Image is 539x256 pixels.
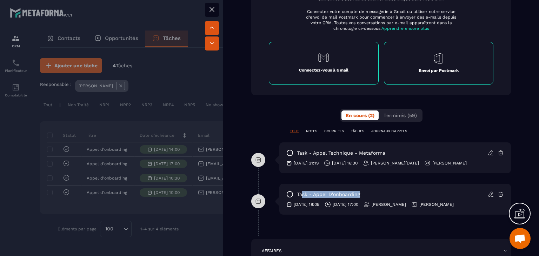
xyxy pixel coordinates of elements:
p: TÂCHES [351,129,364,134]
p: [DATE] 18:05 [294,202,319,207]
p: Envoi par Postmark [419,68,459,73]
p: [DATE] 21:19 [294,160,319,166]
button: En cours (2) [341,110,379,120]
span: En cours (2) [346,113,374,118]
p: JOURNAUX D'APPELS [371,129,407,134]
p: Connectez votre compte de messagerie à Gmail ou utiliser notre service d'envoi de mail Postmark p... [301,9,461,31]
p: [DATE] 16:30 [332,160,358,166]
p: task - Appel Technique - Metaforma [297,150,385,156]
p: TOUT [290,129,299,134]
p: NOTES [306,129,317,134]
p: [DATE] 17:00 [333,202,358,207]
span: Terminés (59) [384,113,417,118]
p: AFFAIRES [262,248,282,254]
button: Terminés (59) [379,110,421,120]
div: Ouvrir le chat [510,228,531,249]
p: [PERSON_NAME] [432,160,467,166]
p: [PERSON_NAME][DATE] [371,160,419,166]
p: [PERSON_NAME] [372,202,406,207]
p: [PERSON_NAME] [419,202,454,207]
p: Connectez-vous à Gmail [299,67,348,73]
p: task - Appel d'onboarding [297,191,360,198]
span: Apprendre encore plus [381,26,429,31]
p: COURRIELS [324,129,344,134]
